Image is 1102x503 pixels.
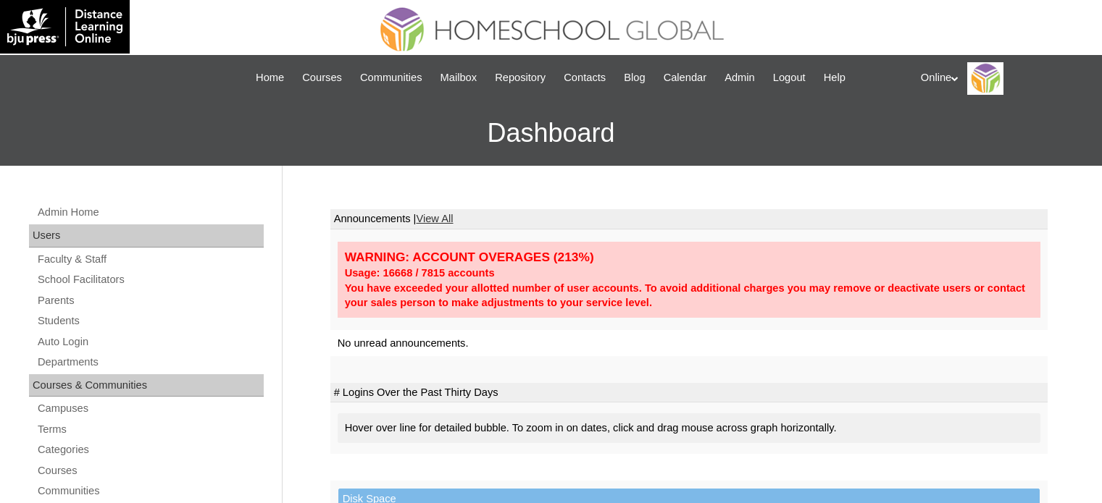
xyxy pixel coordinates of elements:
a: Faculty & Staff [36,250,264,269]
a: Communities [353,69,430,86]
a: Logout [766,69,813,86]
a: Home [249,69,291,86]
span: Repository [495,69,546,86]
a: Auto Login [36,333,264,351]
a: Contacts [556,69,613,86]
a: Courses [36,462,264,480]
img: logo-white.png [7,7,122,46]
a: Terms [36,420,264,439]
div: Hover over line for detailed bubble. To zoom in on dates, click and drag mouse across graph horiz... [338,413,1040,443]
span: Blog [624,69,645,86]
a: Mailbox [433,69,485,86]
a: School Facilitators [36,271,264,289]
a: Categories [36,441,264,459]
a: Calendar [656,69,714,86]
span: Admin [725,69,755,86]
span: Logout [773,69,806,86]
div: Courses & Communities [29,374,264,397]
a: Parents [36,292,264,310]
img: Online Academy [967,62,1003,95]
a: Admin Home [36,203,264,221]
a: Repository [488,69,553,86]
span: Help [824,69,846,86]
span: Contacts [564,69,606,86]
a: Courses [295,69,349,86]
a: View All [416,213,453,224]
a: Help [817,69,853,86]
div: Users [29,224,264,248]
strong: Usage: 16668 / 7815 accounts [345,267,495,279]
a: Campuses [36,400,264,418]
a: Blog [617,69,652,86]
td: Announcements | [330,209,1048,229]
a: Students [36,312,264,330]
div: WARNING: ACCOUNT OVERAGES (213%) [345,249,1033,266]
span: Home [256,69,284,86]
td: No unread announcements. [330,330,1048,357]
span: Courses [302,69,342,86]
div: You have exceeded your allotted number of user accounts. To avoid additional charges you may remo... [345,281,1033,310]
a: Communities [36,482,264,500]
h3: Dashboard [7,101,1095,166]
td: # Logins Over the Past Thirty Days [330,383,1048,403]
span: Mailbox [441,69,477,86]
a: Admin [717,69,762,86]
span: Communities [360,69,422,86]
div: Online [921,62,1088,95]
a: Departments [36,353,264,371]
span: Calendar [664,69,706,86]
